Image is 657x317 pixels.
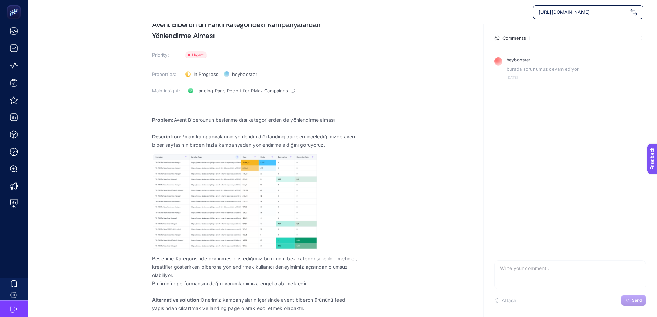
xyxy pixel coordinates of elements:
a: Landing Page Report for PMax Campaigns [185,85,298,96]
span: Landing Page Report for PMax Campaigns [196,88,288,93]
span: Feedback [4,2,26,8]
strong: Description: [152,133,182,139]
p: Pmax kampanyalarının yönlendirildiği landing pageleri incelediğimizde avent biber sayfasının bird... [152,132,359,149]
data: 1 [528,35,530,41]
span: [URL][DOMAIN_NAME] [539,9,628,16]
p: Beslenme Kategorisinde görünmesini istediğimiz bu ürünü, bez kategorisi ile ilgili metinler, krea... [152,255,359,279]
p: Bu ürünün performansını doğru yorumlamımıza engel olabilmektedir. [152,279,359,288]
h4: Comments [502,35,526,41]
strong: Alternative solution: [152,297,201,303]
h3: Properties: [152,71,181,77]
h3: Main insight: [152,88,181,93]
span: In Progress [193,71,218,77]
p: Önerimiz kampanyaların içerisinde avent biberon ürününü feed yapısından çıkartmak ve landing page... [152,296,359,313]
button: Send [621,295,646,306]
h3: Priority: [152,52,181,58]
h1: Avent Biberon'un Farklı Kategorideki Kampanyalardan Yönlendirme Alması [152,19,359,41]
div: Rich Text Editor. Editing area: main [152,111,359,317]
p: burada sorunumuz devam ediyor. [507,66,646,72]
strong: Problem: [152,117,174,123]
span: Attach [502,298,516,303]
time: [DATE] [507,75,646,79]
span: Send [632,298,642,303]
p: Avent Biberounun beslenme dışı kategorilerden de yönlendirme alması [152,116,359,124]
span: heybooster [232,71,257,77]
img: svg%3e [630,9,637,16]
img: 1750235706436-image.png [152,153,317,250]
h5: heybooster [507,57,530,63]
